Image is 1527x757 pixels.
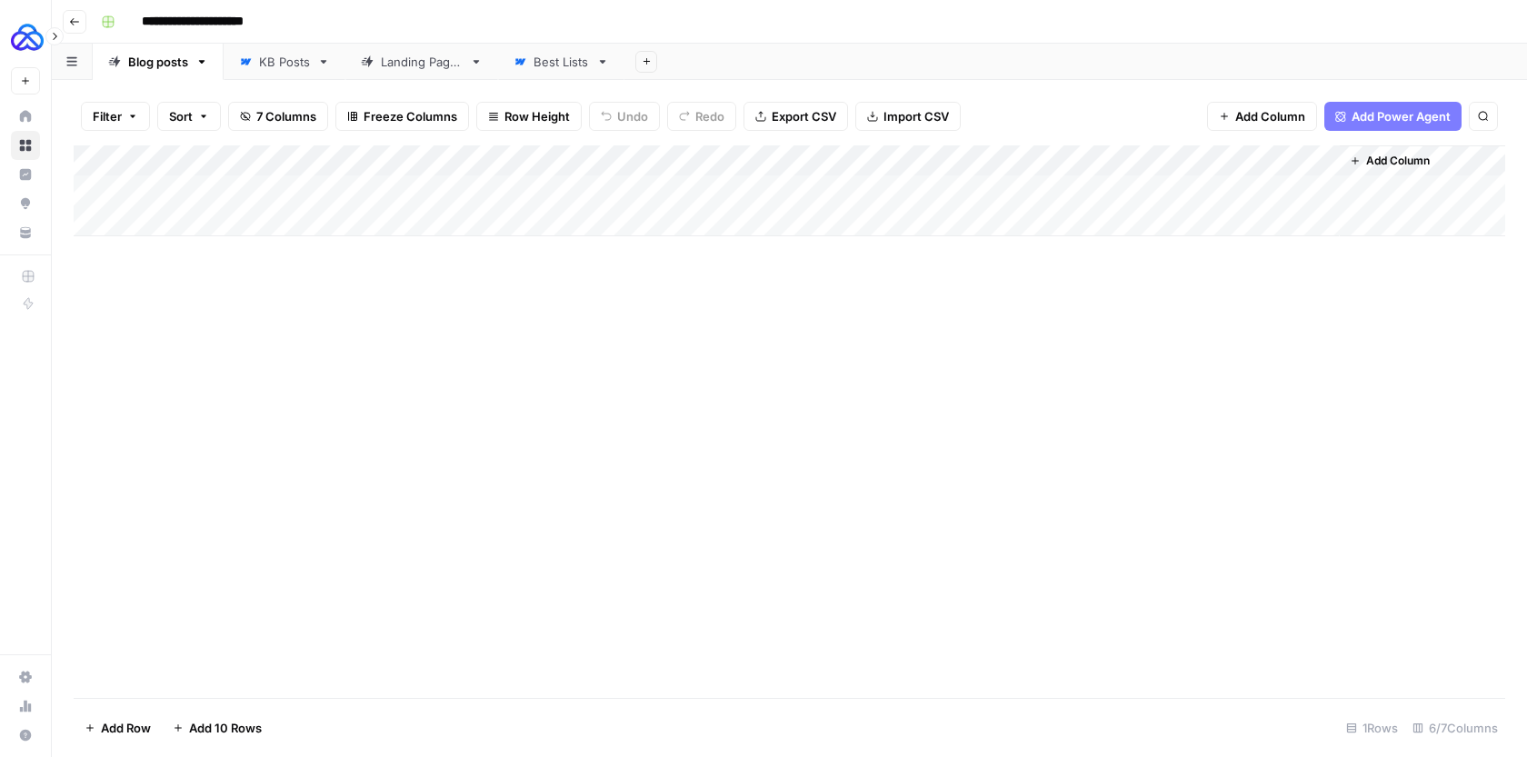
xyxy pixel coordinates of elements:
button: Redo [667,102,736,131]
span: Freeze Columns [364,107,457,125]
span: Export CSV [772,107,836,125]
button: Export CSV [744,102,848,131]
button: Help + Support [11,721,40,750]
div: 1 Rows [1339,713,1405,742]
a: KB Posts [224,44,345,80]
a: Your Data [11,218,40,247]
span: Redo [695,107,724,125]
button: Import CSV [855,102,961,131]
button: Sort [157,102,221,131]
button: Add 10 Rows [162,713,273,742]
button: Add Row [74,713,162,742]
span: Add Power Agent [1352,107,1451,125]
img: AUQ Logo [11,21,44,54]
div: Best Lists [534,53,589,71]
a: Landing Pages [345,44,498,80]
a: Best Lists [498,44,624,80]
div: KB Posts [259,53,310,71]
button: Undo [589,102,660,131]
button: Workspace: AUQ [11,15,40,60]
span: Add Column [1235,107,1305,125]
button: Row Height [476,102,582,131]
a: Browse [11,131,40,160]
a: Home [11,102,40,131]
span: Add 10 Rows [189,719,262,737]
a: Insights [11,160,40,189]
a: Settings [11,662,40,692]
div: Blog posts [128,53,188,71]
button: Add Column [1207,102,1317,131]
span: 7 Columns [256,107,316,125]
button: Filter [81,102,150,131]
button: Add Power Agent [1324,102,1462,131]
a: Blog posts [93,44,224,80]
a: Opportunities [11,189,40,218]
span: Row Height [504,107,570,125]
button: Freeze Columns [335,102,469,131]
span: Add Column [1366,153,1430,169]
span: Sort [169,107,193,125]
a: Usage [11,692,40,721]
button: Add Column [1342,149,1437,173]
button: 7 Columns [228,102,328,131]
span: Import CSV [883,107,949,125]
span: Filter [93,107,122,125]
span: Undo [617,107,648,125]
div: Landing Pages [381,53,463,71]
span: Add Row [101,719,151,737]
div: 6/7 Columns [1405,713,1505,742]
